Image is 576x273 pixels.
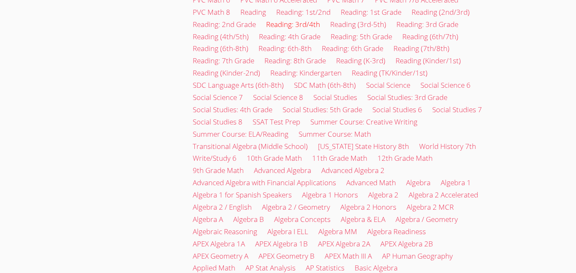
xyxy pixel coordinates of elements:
a: Social Science 6 [420,80,471,90]
a: Algebra A [193,214,223,224]
a: Algebra 2 / English [193,202,252,212]
a: Social Science 8 [253,92,303,102]
a: Social Science [366,80,410,90]
a: Algebra 2 MCR [406,202,454,212]
a: Algebra 2 Accelerated [409,190,478,200]
a: APEX Algebra 2A [318,239,370,249]
a: Reading: 3rd/4th [266,19,320,29]
a: Social Science 7 [193,92,243,102]
a: SDC Math (6th-8th) [294,80,356,90]
a: SDC Language Arts (6th-8th) [193,80,284,90]
a: Reading [240,7,266,17]
a: Summer Course: ELA/Reading [193,129,288,139]
a: Reading: 4th Grade [259,32,320,41]
a: Algebra Readiness [367,227,426,236]
a: Algebra B [233,214,264,224]
a: Social Studies [313,92,357,102]
a: [US_STATE] State History 8th [318,141,409,151]
a: AP Human Geography [382,251,453,261]
a: Algebra 1 Honors [302,190,358,200]
a: APEX Geometry B [258,251,315,261]
a: Social Studies: 5th Grade [283,105,362,114]
a: APEX Algebra 1B [255,239,308,249]
a: Reading (3rd-5th) [330,19,386,29]
a: Algebra / Geometry [396,214,458,224]
a: Social Studies: 3rd Grade [367,92,447,102]
a: Algebra 2 [368,190,398,200]
a: APEX Algebra 2B [380,239,433,249]
a: Reading (2nd/3rd) [412,7,470,17]
a: Applied Math [193,263,235,273]
a: AP Stat Analysis [245,263,296,273]
a: Social Studies 6 [372,105,422,114]
a: Reading: 3rd Grade [396,19,458,29]
a: Reading (Kinder-2nd) [193,68,260,78]
a: APEX Algebra 1A [193,239,245,249]
a: Algebra & ELA [341,214,385,224]
a: Algebra Concepts [274,214,331,224]
a: Reading (K-3rd) [336,56,385,65]
a: Reading: 7th Grade [193,56,254,65]
a: Transitional Algebra (Middle School) [193,141,308,151]
a: World History 7th [419,141,476,151]
a: Summer Course: Creative Writing [310,117,417,127]
a: PVC Math 8 [193,7,230,17]
a: Reading (Kinder/1st) [396,56,461,65]
a: Algebra I ELL [267,227,308,236]
a: Algebraic Reasoning [193,227,257,236]
a: Algebra MM [318,227,357,236]
a: Algebra [406,178,431,187]
a: Reading (7th/8th) [393,43,449,53]
a: AP Statistics [306,263,345,273]
a: Reading: 1st Grade [341,7,401,17]
a: Social Studies 8 [193,117,242,127]
a: Advanced Algebra [254,165,311,175]
a: Algebra 1 [441,178,471,187]
a: Reading: 2nd Grade [193,19,256,29]
a: Basic Algebra [355,263,398,273]
a: Reading: 6th-8th [258,43,312,53]
a: 12th Grade Math [377,153,433,163]
a: Algebra 2 / Geometry [262,202,330,212]
a: Advanced Algebra with Financial Applications [193,178,336,187]
a: SSAT Test Prep [253,117,300,127]
a: 9th Grade Math [193,165,244,175]
a: Reading (6th/7th) [402,32,458,41]
a: 10th Grade Math [247,153,302,163]
a: Write/Study 6 [193,153,237,163]
a: Summer Course: Math [299,129,371,139]
a: Social Studies: 4th Grade [193,105,272,114]
a: Reading: 1st/2nd [276,7,331,17]
a: Reading (6th-8th) [193,43,248,53]
a: Advanced Math [346,178,396,187]
a: Reading: 6th Grade [322,43,383,53]
a: APEX Geometry A [193,251,248,261]
a: Advanced Algebra 2 [321,165,385,175]
a: 11th Grade Math [312,153,367,163]
a: Algebra 1 for Spanish Speakers [193,190,292,200]
a: Reading: Kindergarten [270,68,342,78]
a: Algebra 2 Honors [340,202,396,212]
a: Reading: 5th Grade [331,32,392,41]
a: Reading: 8th Grade [264,56,326,65]
a: Reading (TK/Kinder/1st) [352,68,428,78]
a: Social Studies 7 [432,105,482,114]
a: APEX Math III A [325,251,372,261]
a: Reading (4th/5th) [193,32,249,41]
